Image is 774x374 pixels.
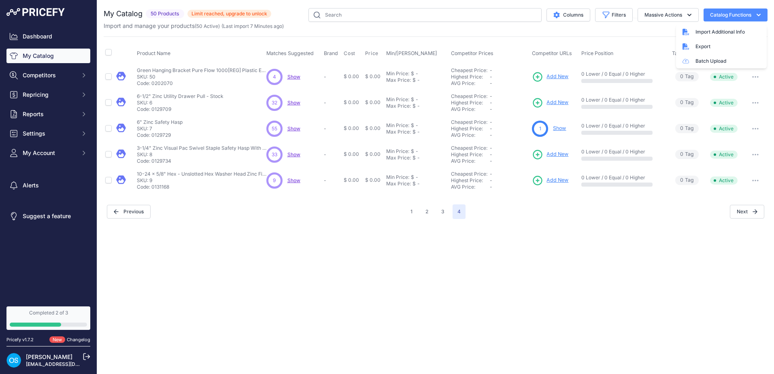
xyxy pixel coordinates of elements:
[137,145,266,151] p: 3-1/4" Zinc Visual Pac Swivel Staple Safety Hasp With Screws
[451,93,487,99] a: Cheapest Price:
[10,310,87,316] div: Completed 2 of 3
[23,91,76,99] span: Repricing
[676,39,767,54] div: Export
[6,49,90,63] a: My Catalog
[287,74,300,80] a: Show
[451,106,490,113] div: AVG Price:
[453,204,466,219] span: 4
[451,145,487,151] a: Cheapest Price:
[137,171,266,177] p: 10-24 x 5/8" Hex - Unslotted Hex Washer Head Zinc Finish #2 Point Steel TEKS[REG]Serrated Under H...
[272,99,277,106] span: 32
[490,151,492,157] span: -
[581,123,664,129] p: 0 Lower / 0 Equal / 0 Higher
[532,149,568,160] a: Add New
[137,125,183,132] p: SKU: 7
[23,149,76,157] span: My Account
[324,50,338,56] span: Brand
[490,93,492,99] span: -
[287,100,300,106] a: Show
[272,151,277,158] span: 33
[546,8,590,21] button: Columns
[490,80,492,86] span: -
[6,126,90,141] button: Settings
[675,176,699,185] span: Tag
[6,178,90,193] a: Alerts
[365,177,381,183] span: $ 0.00
[137,67,266,74] p: Green Hanging Bracket Pure Flow 1000[REG] Plastic Eye Wash Bowl Gravity-Fed Eye Wash Station
[695,29,745,35] span: Import Additional Info
[6,209,90,223] a: Suggest a feature
[451,119,487,125] a: Cheapest Price:
[638,8,699,22] button: Massive Actions
[137,119,183,125] p: 6" Zinc Safety Hasp
[413,155,416,161] div: $
[386,96,409,103] div: Min Price:
[532,71,568,83] a: Add New
[344,73,359,79] span: $ 0.00
[187,10,271,18] span: Limit reached, upgrade to unlock
[26,353,72,360] a: [PERSON_NAME]
[386,129,411,135] div: Max Price:
[595,8,633,22] button: Filters
[710,151,738,159] span: Active
[137,151,266,158] p: SKU: 8
[411,174,414,181] div: $
[413,181,416,187] div: $
[287,151,300,157] a: Show
[436,204,449,219] button: Go to page 3
[137,80,266,87] p: Code: 0202070
[287,177,300,183] a: Show
[421,204,433,219] button: Go to page 2
[137,106,223,113] p: Code: 0129709
[324,125,340,132] p: -
[365,73,381,79] span: $ 0.00
[490,67,492,73] span: -
[581,71,664,77] p: 0 Lower / 0 Equal / 0 Higher
[344,151,359,157] span: $ 0.00
[6,306,90,330] a: Completed 2 of 3
[413,77,416,83] div: $
[273,177,276,184] span: 9
[675,124,699,133] span: Tag
[6,8,65,16] img: Pricefy Logo
[490,171,492,177] span: -
[287,125,300,132] a: Show
[416,155,420,161] div: -
[546,99,568,106] span: Add New
[67,337,90,342] a: Changelog
[546,151,568,158] span: Add New
[539,125,541,132] span: 1
[146,9,184,19] span: 50 Products
[137,74,266,80] p: SKU: 50
[416,181,420,187] div: -
[414,148,418,155] div: -
[675,150,699,159] span: Tag
[451,125,490,132] div: Highest Price:
[273,73,276,81] span: 4
[6,107,90,121] button: Reports
[365,151,381,157] span: $ 0.00
[451,184,490,190] div: AVG Price:
[195,23,220,29] span: ( )
[704,8,768,21] button: Catalog Functions
[386,70,409,77] div: Min Price:
[365,125,381,131] span: $ 0.00
[107,205,151,219] button: Previous
[680,99,683,106] span: 0
[581,149,664,155] p: 0 Lower / 0 Equal / 0 Higher
[414,70,418,77] div: -
[386,103,411,109] div: Max Price:
[710,125,738,133] span: Active
[386,77,411,83] div: Max Price:
[490,74,492,80] span: -
[137,184,266,190] p: Code: 0131168
[386,50,437,56] span: Min/[PERSON_NAME]
[490,145,492,151] span: -
[6,146,90,160] button: My Account
[272,125,277,132] span: 55
[490,106,492,112] span: -
[710,50,728,57] button: Status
